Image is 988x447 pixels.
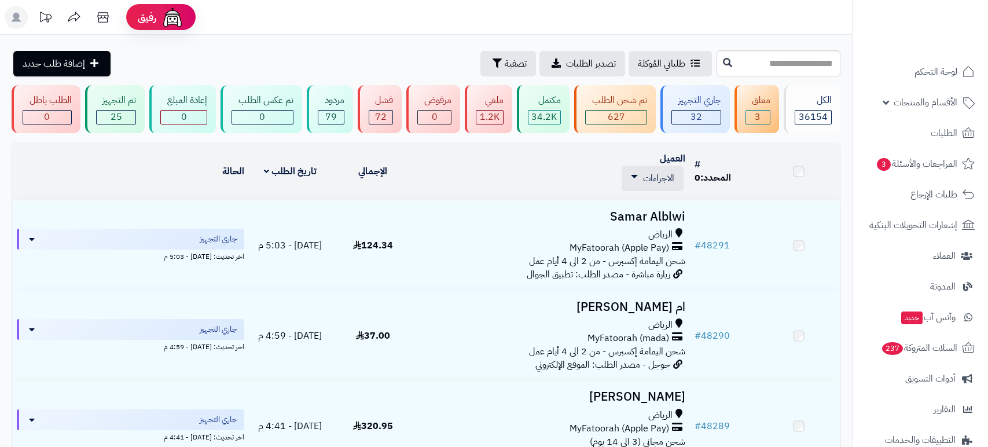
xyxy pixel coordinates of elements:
[358,164,387,178] a: الإجمالي
[355,85,405,133] a: فشل 72
[860,242,981,270] a: العملاء
[539,51,625,76] a: تصدير الطلبات
[462,85,515,133] a: ملغي 1.2K
[505,57,527,71] span: تصفية
[515,85,572,133] a: مكتمل 34.2K
[200,414,237,426] span: جاري التجهيز
[860,273,981,301] a: المدونة
[572,85,658,133] a: تم شحن الطلب 627
[258,239,322,252] span: [DATE] - 5:03 م
[138,10,156,24] span: رفيق
[877,158,891,171] span: 3
[933,248,956,264] span: العملاء
[17,430,244,442] div: اخر تحديث: [DATE] - 4:41 م
[695,239,701,252] span: #
[419,301,685,314] h3: ام [PERSON_NAME]
[527,268,670,281] span: زيارة مباشرة - مصدر الطلب: تطبيق الجوال
[914,64,957,80] span: لوحة التحكم
[23,94,72,107] div: الطلب باطل
[860,365,981,393] a: أدوات التسويق
[17,250,244,262] div: اخر تحديث: [DATE] - 5:03 م
[476,94,504,107] div: ملغي
[648,409,673,422] span: الرياض
[660,152,685,166] a: العميل
[695,329,701,343] span: #
[695,329,730,343] a: #48290
[566,57,616,71] span: تصدير الطلبات
[13,51,111,76] a: إضافة طلب جديد
[480,110,499,124] span: 1.2K
[629,51,712,76] a: طلباتي المُوكلة
[419,390,685,404] h3: [PERSON_NAME]
[608,110,625,124] span: 627
[44,110,50,124] span: 0
[404,85,462,133] a: مرفوض 0
[901,312,923,324] span: جديد
[17,340,244,352] div: اخر تحديث: [DATE] - 4:59 م
[528,94,561,107] div: مكتمل
[869,217,957,233] span: إشعارات التحويلات البنكية
[860,58,981,86] a: لوحة التحكم
[23,57,85,71] span: إضافة طلب جديد
[691,110,702,124] span: 32
[31,6,60,32] a: تحديثات المنصة
[586,111,647,124] div: 627
[930,279,956,295] span: المدونة
[648,228,673,241] span: الرياض
[222,164,244,178] a: الحالة
[259,110,265,124] span: 0
[528,111,561,124] div: 34157
[356,329,390,343] span: 37.00
[23,111,71,124] div: 0
[529,254,685,268] span: شحن اليمامة إكسبرس - من 2 الى 4 أيام عمل
[258,329,322,343] span: [DATE] - 4:59 م
[860,119,981,147] a: الطلبات
[695,419,730,433] a: #48289
[181,110,187,124] span: 0
[781,85,843,133] a: الكل36154
[882,342,903,355] span: 237
[264,164,317,178] a: تاريخ الطلب
[799,110,828,124] span: 36154
[353,239,393,252] span: 124.34
[745,94,771,107] div: معلق
[369,94,394,107] div: فشل
[218,85,304,133] a: تم عكس الطلب 0
[587,332,669,345] span: MyFatoorah (mada)
[9,85,83,133] a: الطلب باطل 0
[695,157,700,171] a: #
[535,358,670,372] span: جوجل - مصدر الطلب: الموقع الإلكتروني
[910,186,957,203] span: طلبات الإرجاع
[631,171,674,185] a: الاجراءات
[746,111,770,124] div: 3
[671,94,721,107] div: جاري التجهيز
[695,171,752,185] div: المحدد:
[860,181,981,208] a: طلبات الإرجاع
[881,340,957,356] span: السلات المتروكة
[161,111,207,124] div: 0
[419,210,685,223] h3: Samar Alblwi
[672,111,721,124] div: 32
[232,111,293,124] div: 0
[931,125,957,141] span: الطلبات
[304,85,355,133] a: مردود 79
[83,85,148,133] a: تم التجهيز 25
[529,345,685,358] span: شحن اليمامة إكسبرس - من 2 الى 4 أيام عمل
[876,156,957,172] span: المراجعات والأسئلة
[695,419,701,433] span: #
[232,94,293,107] div: تم عكس الطلب
[418,111,451,124] div: 0
[795,94,832,107] div: الكل
[97,111,136,124] div: 25
[432,110,438,124] span: 0
[860,150,981,178] a: المراجعات والأسئلة3
[905,371,956,387] span: أدوات التسويق
[325,110,337,124] span: 79
[909,32,977,57] img: logo-2.png
[353,419,393,433] span: 320.95
[417,94,451,107] div: مرفوض
[369,111,393,124] div: 72
[755,110,761,124] span: 3
[900,309,956,325] span: وآتس آب
[860,211,981,239] a: إشعارات التحويلات البنكية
